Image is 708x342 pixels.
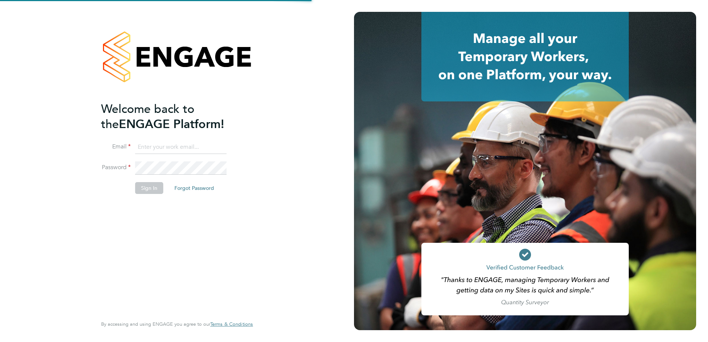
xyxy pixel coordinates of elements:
[101,321,253,327] span: By accessing and using ENGAGE you agree to our
[210,321,253,327] a: Terms & Conditions
[101,164,131,171] label: Password
[101,143,131,151] label: Email
[101,102,194,131] span: Welcome back to the
[168,182,220,194] button: Forgot Password
[135,141,227,154] input: Enter your work email...
[101,101,246,132] h2: ENGAGE Platform!
[135,182,163,194] button: Sign In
